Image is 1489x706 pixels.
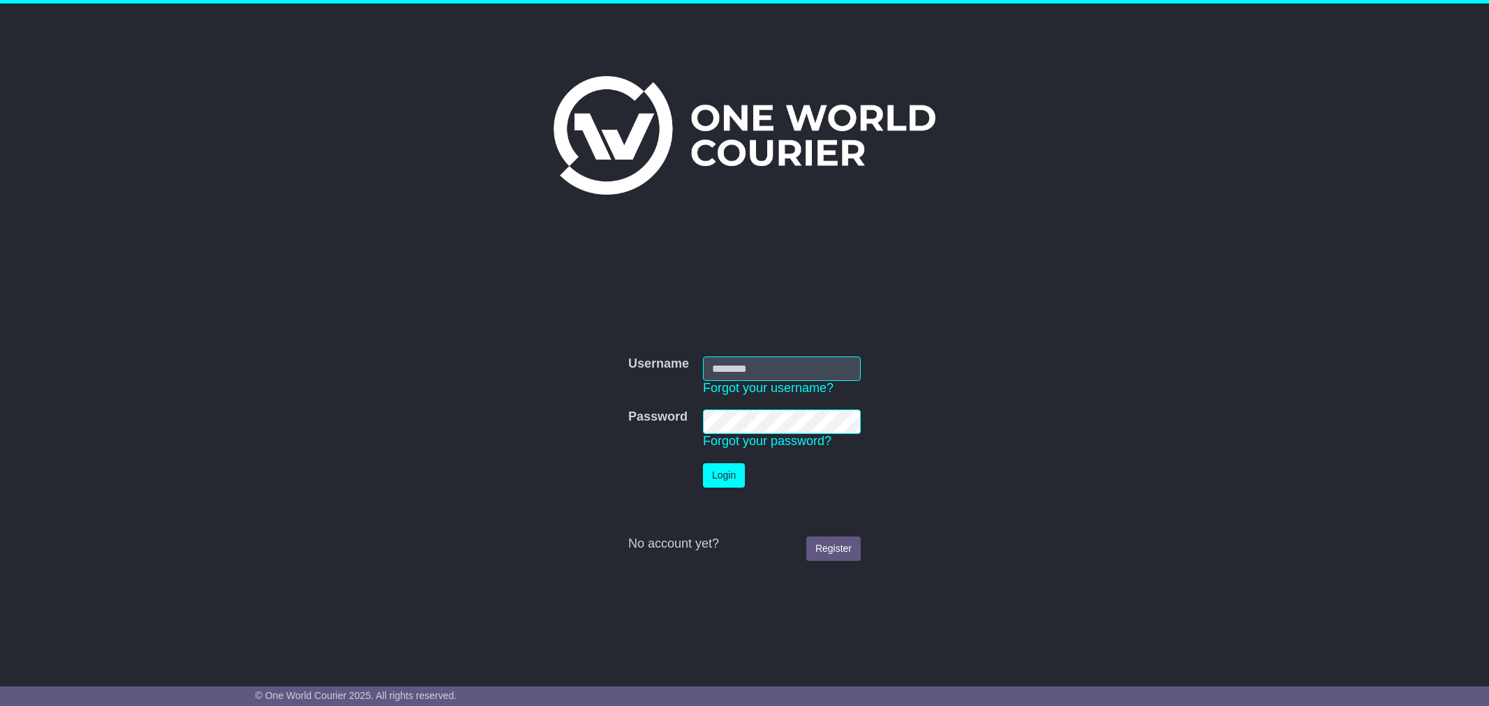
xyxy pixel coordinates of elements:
[703,434,831,448] a: Forgot your password?
[703,381,834,395] a: Forgot your username?
[628,356,689,372] label: Username
[628,410,688,425] label: Password
[806,536,861,561] a: Register
[628,536,861,552] div: No account yet?
[255,690,457,701] span: © One World Courier 2025. All rights reserved.
[703,463,745,488] button: Login
[554,76,935,195] img: One World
